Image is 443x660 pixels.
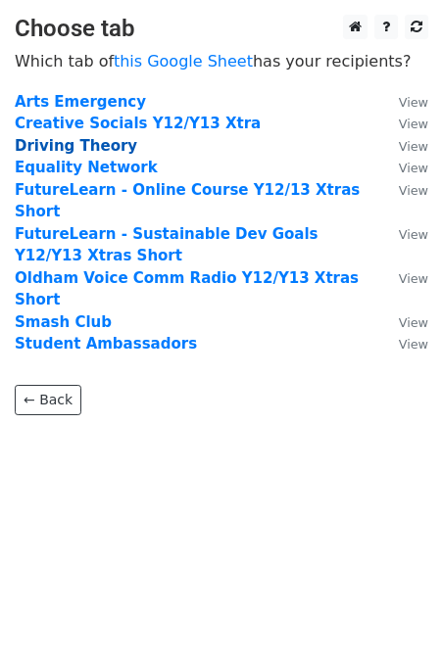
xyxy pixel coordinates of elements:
iframe: Chat Widget [345,566,443,660]
a: Oldham Voice Comm Radio Y12/Y13 Xtras Short [15,269,359,309]
a: FutureLearn - Sustainable Dev Goals Y12/Y13 Xtras Short [15,225,319,265]
small: View [399,315,428,330]
a: this Google Sheet [114,52,253,71]
small: View [399,117,428,131]
a: View [379,137,428,155]
small: View [399,271,428,286]
a: Equality Network [15,159,158,176]
a: Student Ambassadors [15,335,197,353]
a: Arts Emergency [15,93,146,111]
a: View [379,335,428,353]
small: View [399,337,428,352]
small: View [399,183,428,198]
a: View [379,269,428,287]
a: View [379,93,428,111]
small: View [399,161,428,175]
a: Driving Theory [15,137,137,155]
a: View [379,159,428,176]
small: View [399,227,428,242]
a: Creative Socials Y12/Y13 Xtra [15,115,261,132]
a: ← Back [15,385,81,415]
p: Which tab of has your recipients? [15,51,428,71]
small: View [399,139,428,154]
a: Smash Club [15,313,112,331]
h3: Choose tab [15,15,428,43]
a: FutureLearn - Online Course Y12/13 Xtras Short [15,181,360,221]
small: View [399,95,428,110]
a: View [379,181,428,199]
a: View [379,115,428,132]
a: View [379,313,428,331]
a: View [379,225,428,243]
